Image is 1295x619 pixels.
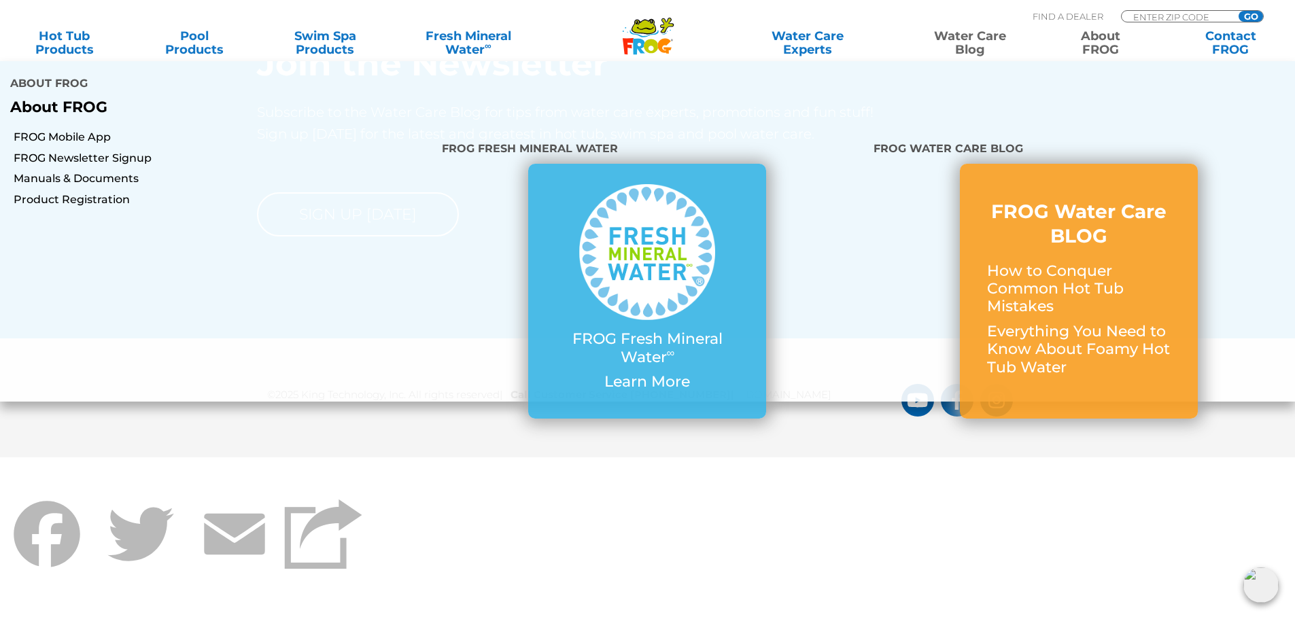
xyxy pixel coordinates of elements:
a: FROG Water Care BLOG How to Conquer Common Hot Tub Mistakes Everything You Need to Know About Foa... [987,199,1171,383]
a: Hot TubProducts [14,29,115,56]
h4: FROG Water Care BLOG [874,137,1285,164]
h3: FROG Water Care BLOG [987,199,1171,249]
p: Find A Dealer [1033,10,1103,22]
a: PoolProducts [144,29,245,56]
sup: ∞ [667,346,675,359]
p: How to Conquer Common Hot Tub Mistakes [987,262,1171,316]
input: Zip Code Form [1132,11,1224,22]
b: About FROG [10,98,107,116]
a: AboutFROG [1050,29,1151,56]
a: Manuals & Documents [14,171,432,186]
h4: FROG Fresh Mineral Water [442,137,853,164]
sup: ∞ [485,40,491,51]
a: FROG Mobile App [14,130,432,145]
img: Share [284,499,362,569]
p: Everything You Need to Know About Foamy Hot Tub Water [987,323,1171,376]
a: Swim SpaProducts [275,29,376,56]
a: Twitter [94,490,188,619]
a: ContactFROG [1180,29,1281,56]
a: FROG Fresh Mineral Water∞ Learn More [555,184,739,397]
input: GO [1239,11,1263,22]
a: Product Registration [14,192,432,207]
p: FROG Fresh Mineral Water [555,330,739,366]
a: Water CareBlog [919,29,1020,56]
img: openIcon [1243,567,1279,603]
a: Email [188,490,281,619]
h4: About FROG [10,71,638,99]
a: Water CareExperts [725,29,890,56]
a: FROG Newsletter Signup [14,151,432,166]
p: Learn More [555,373,739,391]
a: Fresh MineralWater∞ [404,29,532,56]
